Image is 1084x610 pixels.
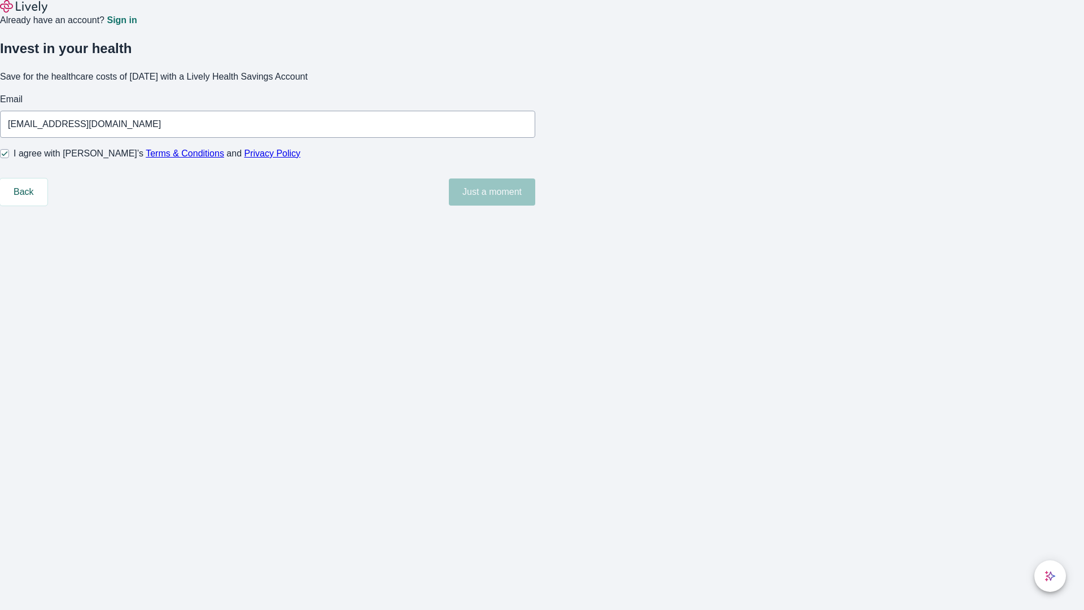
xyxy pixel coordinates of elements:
a: Privacy Policy [244,149,301,158]
button: chat [1034,560,1066,592]
a: Sign in [107,16,137,25]
a: Terms & Conditions [146,149,224,158]
svg: Lively AI Assistant [1044,570,1056,582]
span: I agree with [PERSON_NAME]’s and [14,147,300,160]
